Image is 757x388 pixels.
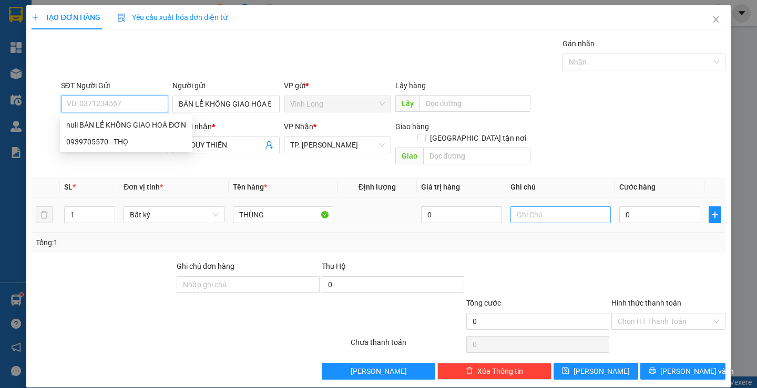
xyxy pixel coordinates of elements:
[421,206,502,223] input: 0
[233,206,333,223] input: VD: Bàn, Ghế
[233,183,267,191] span: Tên hàng
[284,80,391,91] div: VP gửi
[554,363,638,380] button: save[PERSON_NAME]
[68,47,152,61] div: 0766812868
[36,206,53,223] button: delete
[284,122,313,131] span: VP Nhận
[574,365,630,377] span: [PERSON_NAME]
[395,95,420,112] span: Lấy
[66,119,186,131] div: null BÁN LẺ KHÔNG GIAO HOÁ ĐƠN
[712,15,720,24] span: close
[437,363,551,380] button: deleteXóa Thông tin
[172,121,280,132] div: Người nhận
[60,117,192,133] div: null BÁN LẺ KHÔNG GIAO HOÁ ĐƠN
[510,206,611,223] input: Ghi Chú
[9,9,61,34] div: Vĩnh Long
[359,183,396,191] span: Định lượng
[68,10,94,21] span: Nhận:
[420,95,530,112] input: Dọc đường
[506,177,615,197] th: Ghi chú
[290,96,385,112] span: Vĩnh Long
[423,148,530,164] input: Dọc đường
[64,183,73,191] span: SL
[68,34,152,47] div: NGỌC
[172,80,280,91] div: Người gửi
[9,10,25,21] span: Gửi:
[395,122,429,131] span: Giao hàng
[177,262,234,270] label: Ghi chú đơn hàng
[640,363,725,380] button: printer[PERSON_NAME] và In
[709,211,721,219] span: plus
[701,5,731,35] button: Close
[395,81,426,90] span: Lấy hàng
[619,183,656,191] span: Cước hàng
[32,13,100,22] span: TẠO ĐƠN HÀNG
[426,132,530,144] span: [GEOGRAPHIC_DATA] tận nơi
[351,365,407,377] span: [PERSON_NAME]
[9,34,61,85] div: BÁN LẺ KHÔNG GIAO HÓA ĐƠN
[32,14,39,21] span: plus
[477,365,523,377] span: Xóa Thông tin
[66,136,186,148] div: 0939705570 - THỌ
[350,337,466,355] div: Chưa thanh toán
[322,262,346,270] span: Thu Hộ
[421,183,460,191] span: Giá trị hàng
[709,206,721,223] button: plus
[562,39,595,48] label: Gán nhãn
[466,299,501,307] span: Tổng cước
[466,367,473,375] span: delete
[117,14,126,22] img: icon
[36,237,293,248] div: Tổng: 1
[611,299,681,307] label: Hình thức thanh toán
[395,148,423,164] span: Giao
[130,207,218,223] span: Bất kỳ
[61,80,168,91] div: SĐT Người Gửi
[124,183,163,191] span: Đơn vị tính
[117,13,228,22] span: Yêu cầu xuất hóa đơn điện tử
[322,363,436,380] button: [PERSON_NAME]
[562,367,569,375] span: save
[60,133,192,150] div: 0939705570 - THỌ
[290,137,385,153] span: TP. Hồ Chí Minh
[649,367,656,375] span: printer
[660,365,734,377] span: [PERSON_NAME] và In
[68,9,152,34] div: TP. [PERSON_NAME]
[265,141,273,149] span: user-add
[177,276,320,293] input: Ghi chú đơn hàng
